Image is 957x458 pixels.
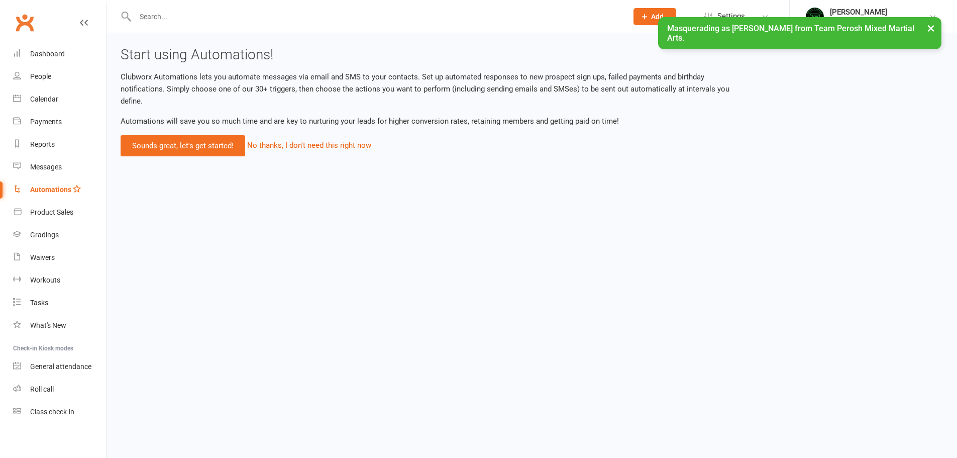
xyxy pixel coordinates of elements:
[30,163,62,171] div: Messages
[13,133,106,156] a: Reports
[13,292,106,314] a: Tasks
[30,276,60,284] div: Workouts
[30,50,65,58] div: Dashboard
[121,115,733,127] p: Automations will save you so much time and are key to nurturing your leads for higher conversion ...
[13,378,106,401] a: Roll call
[717,5,745,28] span: Settings
[830,17,929,26] div: Team Perosh Mixed Martial Arts
[30,408,74,416] div: Class check-in
[30,140,55,148] div: Reports
[30,253,55,261] div: Waivers
[13,246,106,269] a: Waivers
[30,118,62,126] div: Payments
[30,362,91,371] div: General attendance
[30,72,51,80] div: People
[30,385,54,393] div: Roll call
[651,13,664,21] span: Add
[13,355,106,378] a: General attendance kiosk mode
[13,65,106,88] a: People
[13,401,106,423] a: Class kiosk mode
[13,314,106,337] a: What's New
[132,10,620,24] input: Search...
[13,88,106,111] a: Calendar
[30,321,66,329] div: What's New
[121,135,245,156] a: Sounds great, let's get started!
[13,269,106,292] a: Workouts
[633,8,676,25] button: Add
[30,95,58,103] div: Calendar
[247,141,371,150] a: No thanks, I don't need this right now
[922,17,940,39] button: ×
[30,231,59,239] div: Gradings
[30,299,48,307] div: Tasks
[13,156,106,178] a: Messages
[830,8,929,17] div: [PERSON_NAME]
[13,201,106,224] a: Product Sales
[13,43,106,65] a: Dashboard
[13,178,106,201] a: Automations
[30,208,73,216] div: Product Sales
[805,7,825,27] img: thumb_image1724828339.png
[13,111,106,133] a: Payments
[121,71,733,107] p: Clubworx Automations lets you automate messages via email and SMS to your contacts. Set up automa...
[13,224,106,246] a: Gradings
[121,47,733,63] h3: Start using Automations!
[12,10,37,35] a: Clubworx
[667,24,914,43] span: Masquerading as [PERSON_NAME] from Team Perosh Mixed Martial Arts.
[30,186,71,194] div: Automations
